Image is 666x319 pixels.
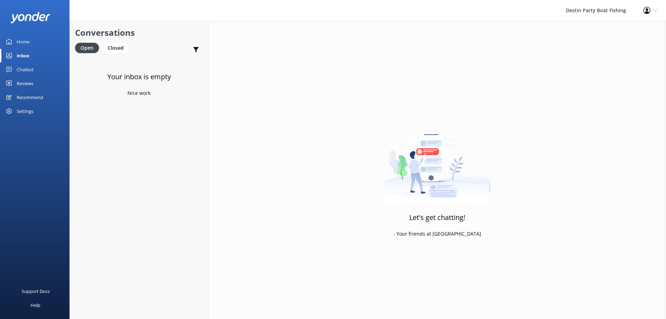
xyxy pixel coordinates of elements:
[17,49,30,63] div: Inbox
[17,63,34,76] div: Chatbot
[107,71,171,82] h3: Your inbox is empty
[102,44,132,51] a: Closed
[102,43,129,53] div: Closed
[409,212,465,223] h3: Let's get chatting!
[22,284,50,298] div: Support Docs
[75,26,203,39] h2: Conversations
[17,35,30,49] div: Home
[17,104,33,118] div: Settings
[10,12,50,23] img: yonder-white-logo.png
[128,89,150,97] p: Nice work
[75,43,99,53] div: Open
[393,230,481,238] p: - Your friends at [GEOGRAPHIC_DATA]
[17,90,43,104] div: Recommend
[384,116,491,203] img: artwork of a man stealing a conversation from at giant smartphone
[75,44,102,51] a: Open
[31,298,40,312] div: Help
[17,76,33,90] div: Reviews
